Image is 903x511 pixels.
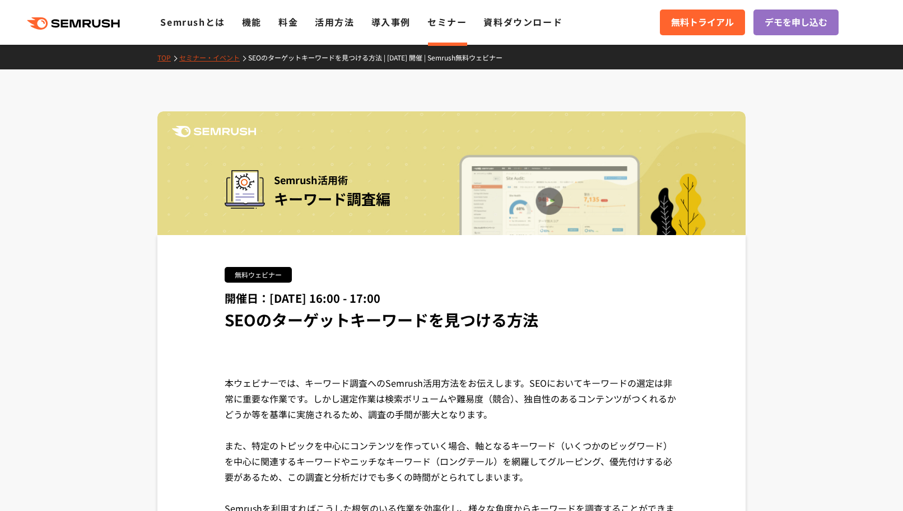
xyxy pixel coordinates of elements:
a: 料金 [278,15,298,29]
a: 資料ダウンロード [483,15,562,29]
span: Semrush活用術 [274,170,390,189]
a: セミナー・イベント [179,53,248,62]
a: デモを申し込む [753,10,839,35]
div: 無料ウェビナー [225,267,292,283]
iframe: fb:share_button Facebook Social Plugin [279,344,336,355]
a: 無料トライアル [660,10,745,35]
iframe: X Post Button [225,344,268,355]
span: 無料トライアル [671,15,734,30]
a: SEOのターゲットキーワードを見つける方法 | [DATE] 開催 | Semrush無料ウェビナー [248,53,511,62]
span: デモを申し込む [765,15,827,30]
a: Semrushとは [160,15,225,29]
a: セミナー [427,15,467,29]
a: 活用方法 [315,15,354,29]
a: TOP [157,53,179,62]
a: 導入事例 [371,15,411,29]
span: キーワード調査編 [274,188,390,209]
span: 開催日：[DATE] 16:00 - 17:00 [225,290,380,306]
a: 機能 [242,15,262,29]
img: Semrush [172,126,256,137]
span: SEOのターゲットキーワードを見つける方法 [225,308,538,331]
